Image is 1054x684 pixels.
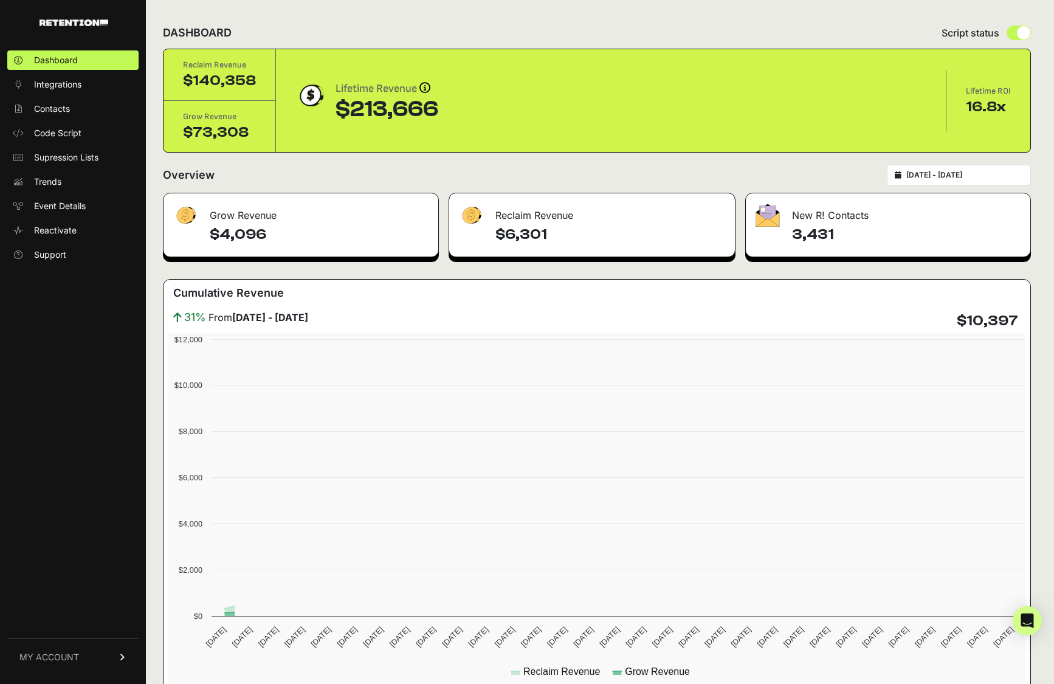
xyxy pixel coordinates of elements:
text: $6,000 [179,473,202,482]
span: 31% [184,309,206,326]
h4: $4,096 [210,225,429,244]
text: [DATE] [230,625,254,649]
text: [DATE] [519,625,543,649]
a: Supression Lists [7,148,139,167]
text: $8,000 [179,427,202,436]
text: [DATE] [650,625,674,649]
text: [DATE] [834,625,858,649]
text: [DATE] [703,625,726,649]
text: $2,000 [179,565,202,575]
div: New R! Contacts [746,193,1030,230]
text: [DATE] [362,625,385,649]
span: MY ACCOUNT [19,651,79,663]
span: Dashboard [34,54,78,66]
text: Reclaim Revenue [523,666,600,677]
a: Support [7,245,139,264]
text: [DATE] [965,625,989,649]
a: Integrations [7,75,139,94]
span: Script status [942,26,999,40]
text: [DATE] [466,625,490,649]
text: [DATE] [414,625,438,649]
text: [DATE] [991,625,1015,649]
text: [DATE] [545,625,569,649]
text: [DATE] [624,625,648,649]
h2: DASHBOARD [163,24,232,41]
text: [DATE] [283,625,306,649]
div: Lifetime Revenue [336,80,438,97]
text: [DATE] [493,625,517,649]
text: [DATE] [257,625,280,649]
span: Contacts [34,103,70,115]
span: Code Script [34,127,81,139]
span: Reactivate [34,224,77,237]
a: Reactivate [7,221,139,240]
text: [DATE] [939,625,963,649]
text: $10,000 [174,381,202,390]
a: MY ACCOUNT [7,638,139,675]
strong: [DATE] - [DATE] [232,311,308,323]
text: [DATE] [756,625,779,649]
a: Event Details [7,196,139,216]
img: fa-dollar-13500eef13a19c4ab2b9ed9ad552e47b0d9fc28b02b83b90ba0e00f96d6372e9.png [459,204,483,227]
span: Support [34,249,66,261]
div: 16.8x [966,97,1011,117]
text: Grow Revenue [625,666,690,677]
text: [DATE] [571,625,595,649]
img: dollar-coin-05c43ed7efb7bc0c12610022525b4bbbb207c7efeef5aecc26f025e68dcafac9.png [295,80,326,111]
a: Trends [7,172,139,192]
div: $213,666 [336,97,438,122]
span: Supression Lists [34,151,98,164]
h3: Cumulative Revenue [173,285,284,302]
img: Retention.com [40,19,108,26]
a: Contacts [7,99,139,119]
text: [DATE] [782,625,805,649]
div: Grow Revenue [183,111,256,123]
text: [DATE] [204,625,227,649]
div: Open Intercom Messenger [1013,606,1042,635]
div: Grow Revenue [164,193,438,230]
h4: $6,301 [495,225,725,244]
div: Reclaim Revenue [449,193,735,230]
text: [DATE] [335,625,359,649]
a: Dashboard [7,50,139,70]
span: Integrations [34,78,81,91]
div: $73,308 [183,123,256,142]
span: Trends [34,176,61,188]
div: $140,358 [183,71,256,91]
span: From [208,310,308,325]
img: fa-dollar-13500eef13a19c4ab2b9ed9ad552e47b0d9fc28b02b83b90ba0e00f96d6372e9.png [173,204,198,227]
div: Lifetime ROI [966,85,1011,97]
img: fa-envelope-19ae18322b30453b285274b1b8af3d052b27d846a4fbe8435d1a52b978f639a2.png [756,204,780,227]
text: [DATE] [860,625,884,649]
text: [DATE] [808,625,832,649]
h4: $10,397 [957,311,1018,331]
text: $4,000 [179,519,202,528]
text: [DATE] [886,625,910,649]
text: [DATE] [677,625,700,649]
text: [DATE] [388,625,412,649]
text: [DATE] [309,625,332,649]
div: Reclaim Revenue [183,59,256,71]
text: [DATE] [729,625,753,649]
h2: Overview [163,167,215,184]
text: $0 [194,612,202,621]
text: $12,000 [174,335,202,344]
text: [DATE] [440,625,464,649]
text: [DATE] [598,625,621,649]
text: [DATE] [913,625,937,649]
a: Code Script [7,123,139,143]
h4: 3,431 [792,225,1021,244]
span: Event Details [34,200,86,212]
